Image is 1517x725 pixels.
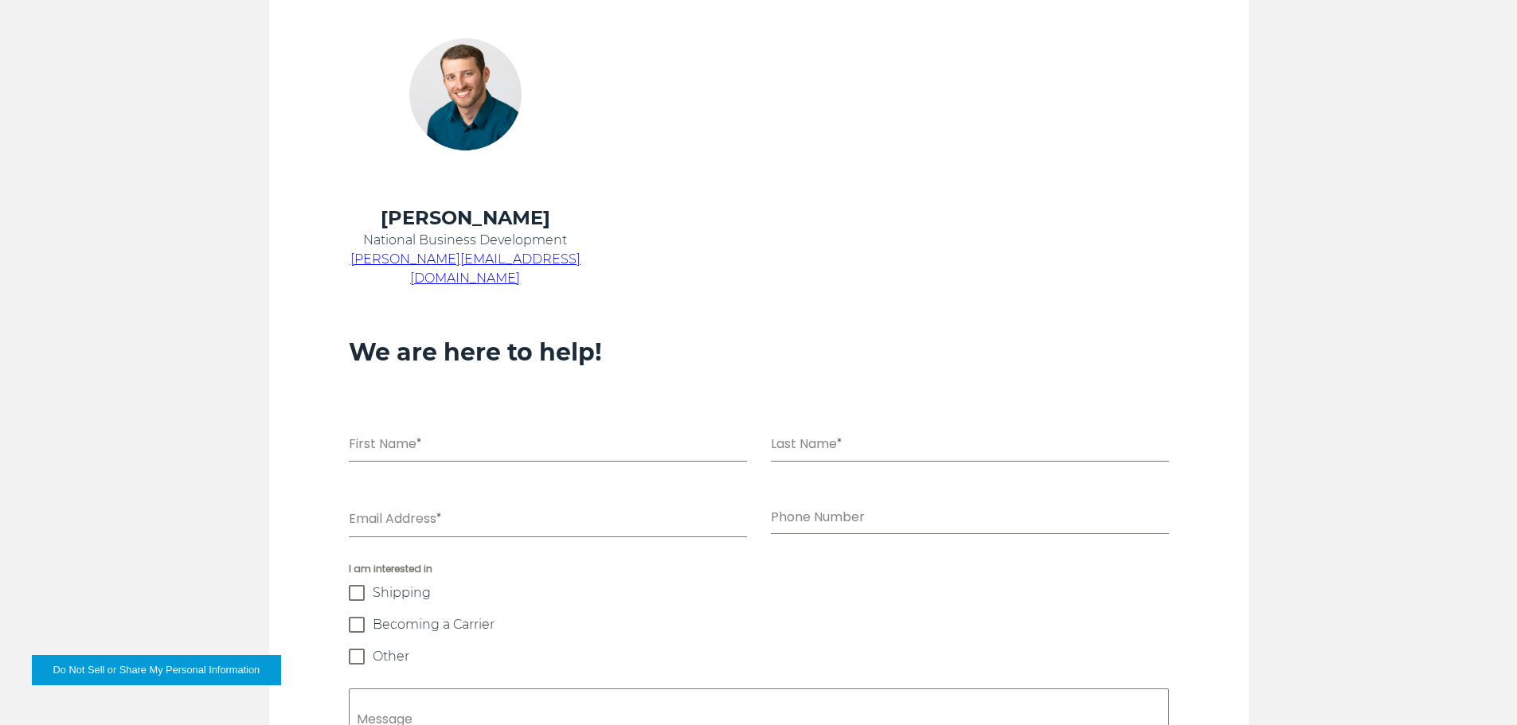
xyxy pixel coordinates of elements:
a: [PERSON_NAME][EMAIL_ADDRESS][DOMAIN_NAME] [350,251,581,286]
label: Becoming a Carrier [349,617,1169,633]
label: Other [349,649,1169,665]
p: National Business Development [349,231,582,250]
h3: We are here to help! [349,337,1169,368]
button: Do Not Sell or Share My Personal Information [32,655,281,685]
label: Shipping [349,585,1169,601]
span: Shipping [373,585,431,601]
span: I am interested in [349,561,1169,577]
span: Becoming a Carrier [373,617,495,633]
h4: [PERSON_NAME] [349,205,582,231]
span: Other [373,649,409,665]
